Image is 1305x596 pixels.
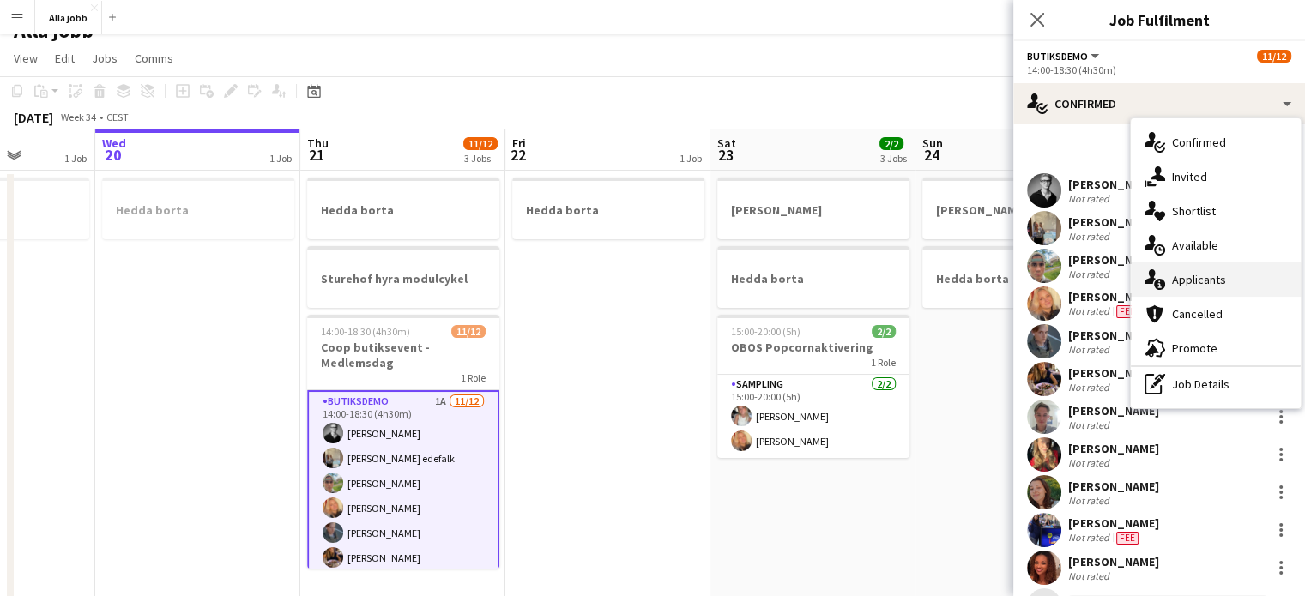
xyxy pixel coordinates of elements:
[1131,160,1301,194] div: Invited
[1068,365,1159,381] div: [PERSON_NAME]
[321,325,410,338] span: 14:00-18:30 (4h30m)
[1257,50,1291,63] span: 11/12
[307,202,499,218] h3: Hedda borta
[307,271,499,286] h3: Sturehof hyra modulcykel
[922,271,1115,286] h3: Hedda borta
[731,325,801,338] span: 15:00-20:00 (5h)
[102,178,294,239] app-job-card: Hedda borta
[1068,554,1159,569] div: [PERSON_NAME]
[717,178,909,239] app-job-card: [PERSON_NAME]
[1068,494,1113,507] div: Not rated
[102,202,294,218] h3: Hedda borta
[1068,214,1205,230] div: [PERSON_NAME] edefalk
[1068,304,1113,318] div: Not rated
[106,111,129,123] div: CEST
[922,135,943,151] span: Sun
[48,47,82,69] a: Edit
[451,325,486,338] span: 11/12
[717,135,736,151] span: Sat
[1068,403,1159,418] div: [PERSON_NAME]
[871,356,896,369] span: 1 Role
[464,152,497,165] div: 3 Jobs
[1068,192,1113,205] div: Not rated
[717,375,909,458] app-card-role: Sampling2/215:00-20:00 (5h)[PERSON_NAME][PERSON_NAME]
[1068,418,1113,431] div: Not rated
[1013,83,1305,124] div: Confirmed
[510,145,526,165] span: 22
[307,315,499,569] app-job-card: 14:00-18:30 (4h30m)11/12Coop butiksevent - Medlemsdag1 RoleButiksdemo1A11/1214:00-18:30 (4h30m)[P...
[14,51,38,66] span: View
[307,246,499,308] app-job-card: Sturehof hyra modulcykel
[100,145,126,165] span: 20
[305,145,329,165] span: 21
[680,152,702,165] div: 1 Job
[307,178,499,239] app-job-card: Hedda borta
[922,202,1115,218] h3: [PERSON_NAME]
[872,325,896,338] span: 2/2
[7,47,45,69] a: View
[1131,194,1301,228] div: Shortlist
[461,371,486,384] span: 1 Role
[1068,456,1113,469] div: Not rated
[1113,304,1142,318] div: Crew has different fees then in role
[128,47,180,69] a: Comms
[717,315,909,458] app-job-card: 15:00-20:00 (5h)2/2OBOS Popcornaktivering1 RoleSampling2/215:00-20:00 (5h)[PERSON_NAME][PERSON_NAME]
[1027,50,1102,63] button: Butiksdemo
[512,178,704,239] app-job-card: Hedda borta
[922,178,1115,239] app-job-card: [PERSON_NAME]
[1068,289,1159,304] div: [PERSON_NAME]
[64,152,87,165] div: 1 Job
[307,340,499,370] h3: Coop butiksevent - Medlemsdag
[1116,532,1139,545] span: Fee
[1013,9,1305,31] h3: Job Fulfilment
[1131,228,1301,262] div: Available
[1027,63,1291,76] div: 14:00-18:30 (4h30m)
[85,47,124,69] a: Jobs
[463,137,498,150] span: 11/12
[512,135,526,151] span: Fri
[1068,441,1159,456] div: [PERSON_NAME]
[1116,305,1139,318] span: Fee
[1068,328,1159,343] div: [PERSON_NAME]
[1068,268,1113,280] div: Not rated
[1068,230,1113,243] div: Not rated
[1068,252,1159,268] div: [PERSON_NAME]
[1131,262,1301,297] div: Applicants
[1068,381,1113,394] div: Not rated
[55,51,75,66] span: Edit
[92,51,118,66] span: Jobs
[922,246,1115,308] app-job-card: Hedda borta
[1131,331,1301,365] div: Promote
[717,202,909,218] h3: [PERSON_NAME]
[269,152,292,165] div: 1 Job
[879,137,903,150] span: 2/2
[715,145,736,165] span: 23
[920,145,943,165] span: 24
[717,340,909,355] h3: OBOS Popcornaktivering
[1131,297,1301,331] div: Cancelled
[135,51,173,66] span: Comms
[1113,531,1142,545] div: Crew has different fees then in role
[880,152,907,165] div: 3 Jobs
[717,246,909,308] app-job-card: Hedda borta
[717,271,909,286] h3: Hedda borta
[307,135,329,151] span: Thu
[1068,569,1113,582] div: Not rated
[57,111,100,123] span: Week 34
[1068,479,1159,494] div: [PERSON_NAME]
[1068,531,1113,545] div: Not rated
[102,135,126,151] span: Wed
[1068,177,1159,192] div: [PERSON_NAME]
[14,109,53,126] div: [DATE]
[1068,343,1113,356] div: Not rated
[1131,367,1301,401] div: Job Details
